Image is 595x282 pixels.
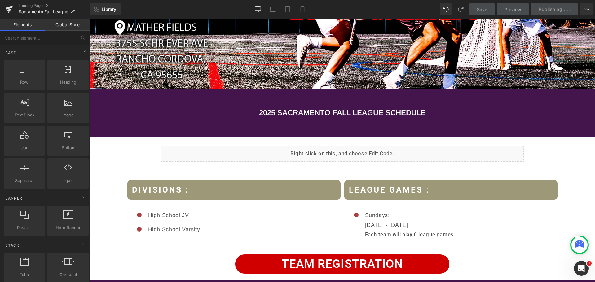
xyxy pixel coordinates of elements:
[440,3,452,15] button: Undo
[574,261,589,276] iframe: Intercom live chat
[477,6,487,13] span: Save
[19,9,68,14] span: Sacramento Fall League
[59,192,111,202] p: High School JV
[6,224,43,231] span: Parallax
[497,3,529,15] a: Preview
[580,3,593,15] button: More
[6,177,43,184] span: Separator
[49,224,87,231] span: Hero Banner
[505,6,521,13] span: Preview
[90,3,121,15] a: New Library
[49,177,87,184] span: Liquid
[146,236,360,255] a: Team Registration
[587,261,592,266] span: 1
[295,3,310,15] a: Mobile
[19,3,90,8] a: Landing Pages
[455,3,467,15] button: Redo
[5,195,23,201] span: Banner
[6,79,43,85] span: Row
[49,271,87,278] span: Carousel
[5,50,17,56] span: Base
[102,7,116,12] span: Library
[49,112,87,118] span: Image
[280,3,295,15] a: Tablet
[49,145,87,151] span: Button
[275,202,364,212] p: [DATE] - [DATE]
[259,167,340,176] span: LEAGUE GAMES :
[250,3,265,15] a: Desktop
[5,242,20,248] span: Stack
[265,3,280,15] a: Laptop
[45,19,90,31] a: Global Style
[42,167,99,176] span: DIVISIONS :
[6,145,43,151] span: Icon
[6,271,43,278] span: Tabs
[59,206,111,216] p: High School Varsity
[275,192,364,202] p: Sundays:
[275,212,364,221] p: Each team will play 6 league games
[49,79,87,85] span: Heading
[6,112,43,118] span: Text Block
